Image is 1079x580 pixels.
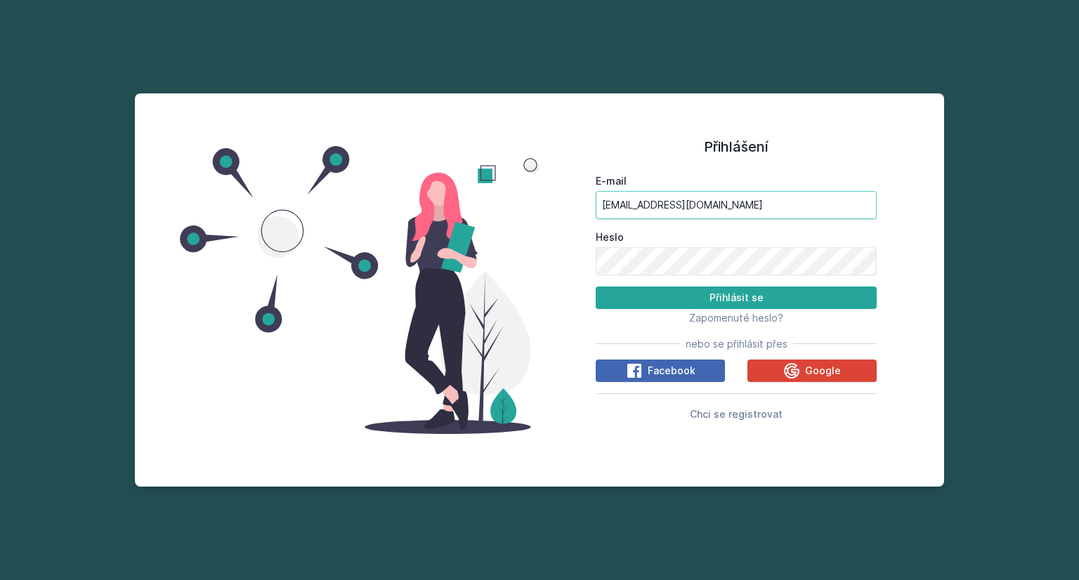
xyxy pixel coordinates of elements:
span: nebo se přihlásit přes [686,337,787,351]
button: Chci se registrovat [690,405,783,422]
span: Chci se registrovat [690,408,783,420]
span: Google [805,364,841,378]
h1: Přihlášení [596,136,877,157]
span: Zapomenuté heslo? [689,312,783,324]
label: Heslo [596,230,877,244]
span: Facebook [648,364,695,378]
button: Facebook [596,360,725,382]
button: Přihlásit se [596,286,877,309]
input: Tvoje e-mailová adresa [596,191,877,219]
button: Google [747,360,877,382]
label: E-mail [596,174,877,188]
